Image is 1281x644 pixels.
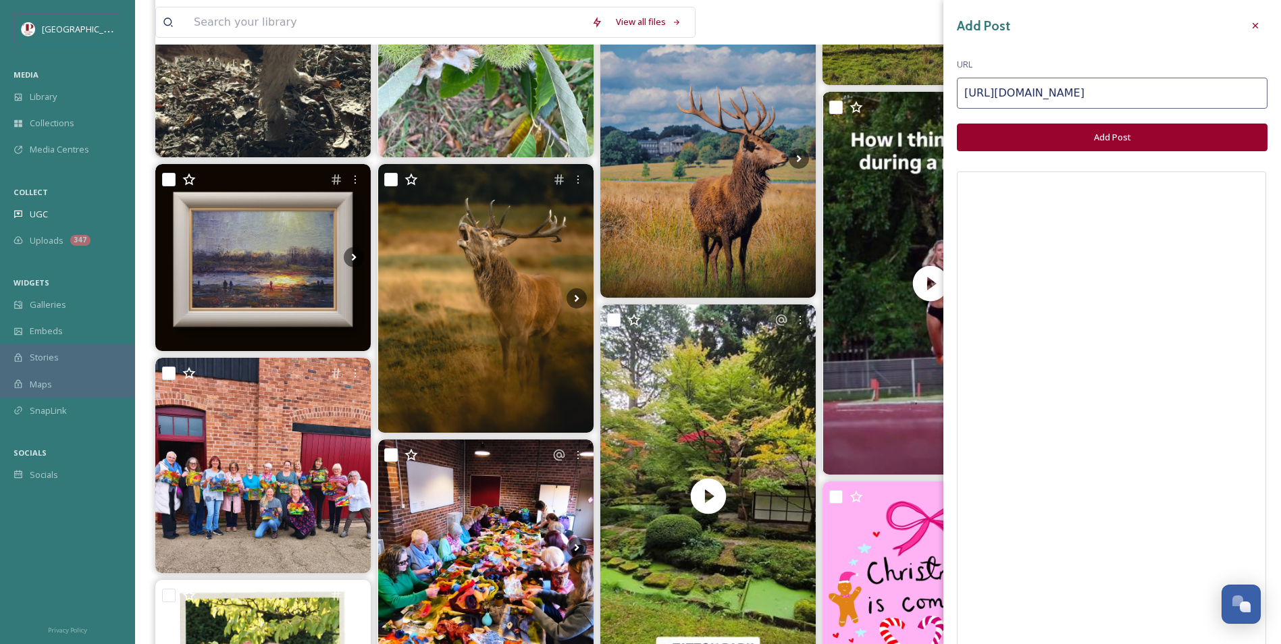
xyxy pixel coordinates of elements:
[30,234,63,247] span: Uploads
[609,9,688,35] a: View all files
[957,58,972,71] span: URL
[30,117,74,130] span: Collections
[957,78,1267,109] input: https://www.instagram.com/p/Cp-0BNCLzu8/
[48,626,87,635] span: Privacy Policy
[187,7,585,37] input: Search your library
[1222,585,1261,624] button: Open Chat
[600,20,816,298] img: Tatton park deer 🦌 pictures were taken from at least 50m away with a 100-400 lens. . . . #tattonp...
[378,164,594,433] img: The red deer rut at tattonpark where calm autumn mornings turn into echoing roars, thudding hoove...
[70,235,90,246] div: 347
[30,90,57,103] span: Library
[22,22,35,36] img: download%20(5).png
[155,358,371,573] img: Our fabulous group!!! What a perfectly magical day. #tattonpark #tattonjapanesegarden #wetfeltedp...
[30,468,58,481] span: Socials
[14,70,38,80] span: MEDIA
[822,92,1038,475] video: If you don’t laugh Official race photos will make you cry 😂 Always getting the best angles 🙄 Have...
[30,325,63,338] span: Embeds
[14,187,48,197] span: COLLECT
[957,124,1267,151] button: Add Post
[30,208,48,221] span: UGC
[155,164,371,351] img: For sale Tatton Park Original oil painting by Steven Bewsher £295 framed #originalart #originalar...
[30,378,52,391] span: Maps
[30,143,89,156] span: Media Centres
[30,404,67,417] span: SnapLink
[14,448,47,458] span: SOCIALS
[30,351,59,364] span: Stories
[957,16,1010,36] h3: Add Post
[14,277,49,288] span: WIDGETS
[30,298,66,311] span: Galleries
[48,621,87,637] a: Privacy Policy
[42,22,128,35] span: [GEOGRAPHIC_DATA]
[822,92,1038,475] img: thumbnail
